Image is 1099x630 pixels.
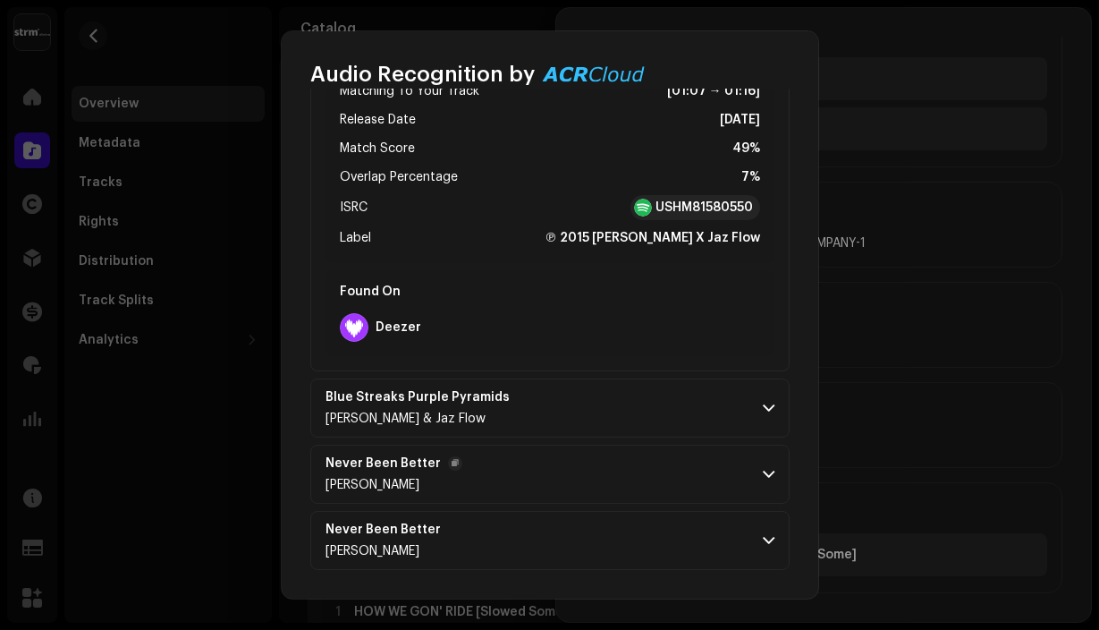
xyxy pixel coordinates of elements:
[333,277,767,306] div: Found On
[325,523,462,537] span: Never Been Better
[310,445,790,504] p-accordion-header: Never Been Better[PERSON_NAME]
[545,227,760,249] strong: ℗ 2015 [PERSON_NAME] X Jaz Flow
[340,197,368,218] span: ISRC
[310,52,790,371] p-accordion-content: [PERSON_NAME] & Jaz Flow
[325,456,441,471] strong: Never Been Better
[340,138,415,159] span: Match Score
[340,166,458,188] span: Overlap Percentage
[720,109,760,131] strong: [DATE]
[310,60,535,89] span: Audio Recognition by
[325,545,419,558] span: Kory Bard
[340,81,479,102] span: Matching To Your Track
[325,523,441,537] strong: Never Been Better
[310,511,790,570] p-accordion-header: Never Been Better[PERSON_NAME]
[667,81,760,102] strong: [01:07 → 01:16]
[325,390,510,404] strong: Blue Streaks Purple Pyramids
[340,109,416,131] span: Release Date
[325,390,531,404] span: Blue Streaks Purple Pyramids
[325,479,419,491] span: Kory Bard
[325,413,486,425] span: Adam Wise & Jaz Flow
[310,379,790,438] p-accordion-header: Blue Streaks Purple Pyramids[PERSON_NAME] & Jaz Flow
[655,199,753,217] strong: USHM81580550
[376,320,421,335] strong: Deezer
[340,227,371,249] span: Label
[741,166,760,188] strong: 7%
[325,456,462,471] span: Never Been Better
[732,138,760,159] strong: 49%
